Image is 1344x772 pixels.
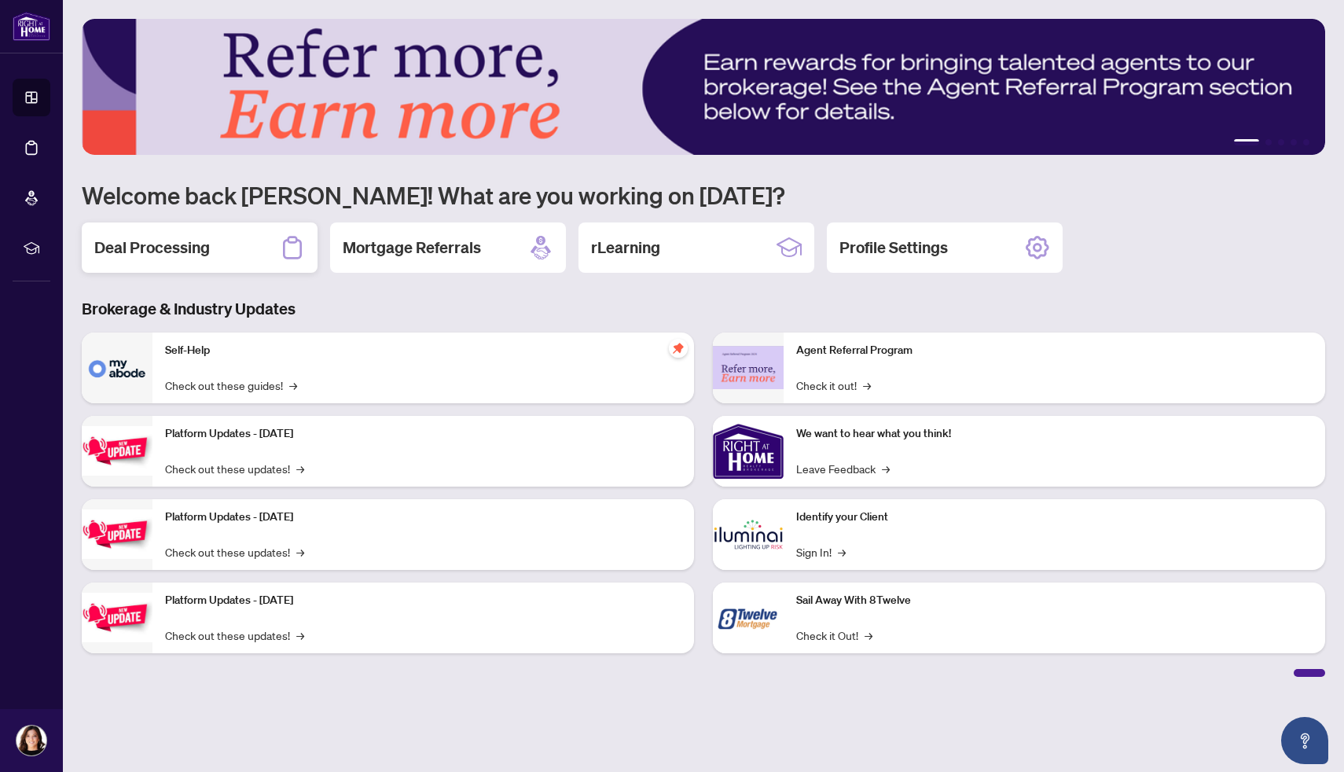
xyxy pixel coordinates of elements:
[713,346,784,389] img: Agent Referral Program
[796,543,846,561] a: Sign In!→
[838,543,846,561] span: →
[82,509,152,559] img: Platform Updates - July 8, 2025
[13,12,50,41] img: logo
[82,333,152,403] img: Self-Help
[713,583,784,653] img: Sail Away With 8Twelve
[1303,139,1309,145] button: 5
[296,460,304,477] span: →
[882,460,890,477] span: →
[82,298,1325,320] h3: Brokerage & Industry Updates
[289,377,297,394] span: →
[839,237,948,259] h2: Profile Settings
[669,339,688,358] span: pushpin
[1278,139,1284,145] button: 3
[165,543,304,561] a: Check out these updates!→
[165,377,297,394] a: Check out these guides!→
[591,237,660,259] h2: rLearning
[82,426,152,476] img: Platform Updates - July 21, 2025
[713,499,784,570] img: Identify your Client
[863,377,871,394] span: →
[796,509,1313,526] p: Identify your Client
[296,627,304,644] span: →
[796,592,1313,609] p: Sail Away With 8Twelve
[82,593,152,642] img: Platform Updates - June 23, 2025
[82,180,1325,210] h1: Welcome back [PERSON_NAME]! What are you working on [DATE]?
[796,460,890,477] a: Leave Feedback→
[796,425,1313,443] p: We want to hear what you think!
[1291,139,1297,145] button: 4
[1234,139,1259,145] button: 1
[796,377,871,394] a: Check it out!→
[343,237,481,259] h2: Mortgage Referrals
[165,460,304,477] a: Check out these updates!→
[165,342,681,359] p: Self-Help
[165,592,681,609] p: Platform Updates - [DATE]
[865,627,872,644] span: →
[17,726,46,755] img: Profile Icon
[1265,139,1272,145] button: 2
[296,543,304,561] span: →
[165,425,681,443] p: Platform Updates - [DATE]
[165,509,681,526] p: Platform Updates - [DATE]
[796,342,1313,359] p: Agent Referral Program
[713,416,784,487] img: We want to hear what you think!
[94,237,210,259] h2: Deal Processing
[796,627,872,644] a: Check it Out!→
[1281,717,1328,764] button: Open asap
[165,627,304,644] a: Check out these updates!→
[82,19,1325,155] img: Slide 0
